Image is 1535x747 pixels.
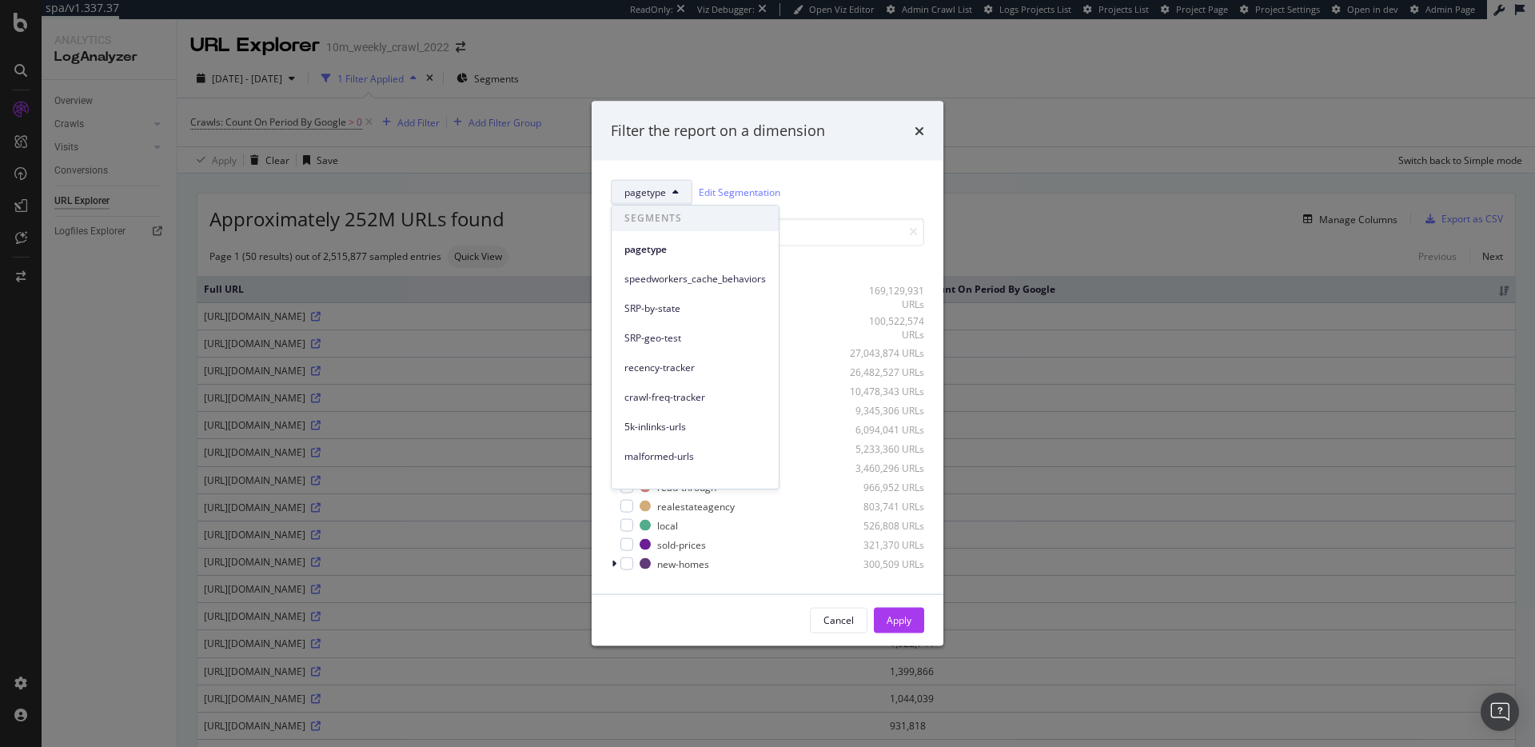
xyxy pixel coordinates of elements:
button: Apply [874,607,924,633]
div: Apply [887,613,911,627]
div: 9,345,306 URLs [846,403,924,417]
div: local [657,518,678,532]
span: crawl-freq-tracker [624,390,766,405]
span: pagetype [624,186,666,199]
span: 5k-inlinks-urls [624,420,766,434]
div: 5,233,360 URLs [846,441,924,455]
div: Filter the report on a dimension [611,121,825,142]
span: recency-tracker [624,361,766,375]
div: times [915,121,924,142]
div: 966,952 URLs [846,480,924,493]
div: 300,509 URLs [846,557,924,570]
div: Open Intercom Messenger [1481,693,1519,731]
div: 6,094,041 URLs [846,422,924,436]
span: pagetype [624,242,766,257]
div: realestateagency [657,499,735,513]
button: pagetype [611,179,692,205]
span: speedworkers_cache_behaviors [624,272,766,286]
div: 27,043,874 URLs [846,346,924,359]
div: 803,741 URLs [846,499,924,513]
span: malformed-urls [624,449,766,464]
div: 100,522,574 URLs [846,314,924,342]
span: SRP-geo-test [624,331,766,346]
div: 169,129,931 URLs [846,283,924,310]
div: modal [592,102,943,646]
div: Cancel [823,613,854,627]
div: new-homes [657,557,709,570]
button: Cancel [810,607,867,633]
span: SEGMENTS [612,206,779,231]
div: 10,478,343 URLs [846,384,924,397]
div: 26,482,527 URLs [846,365,924,378]
div: sold-prices [657,537,706,551]
div: 3,460,296 URLs [846,461,924,474]
a: Edit Segmentation [699,184,780,201]
span: SRP-by-state [624,302,766,316]
span: popular-SRP [624,479,766,493]
div: 526,808 URLs [846,518,924,532]
div: 321,370 URLs [846,537,924,551]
